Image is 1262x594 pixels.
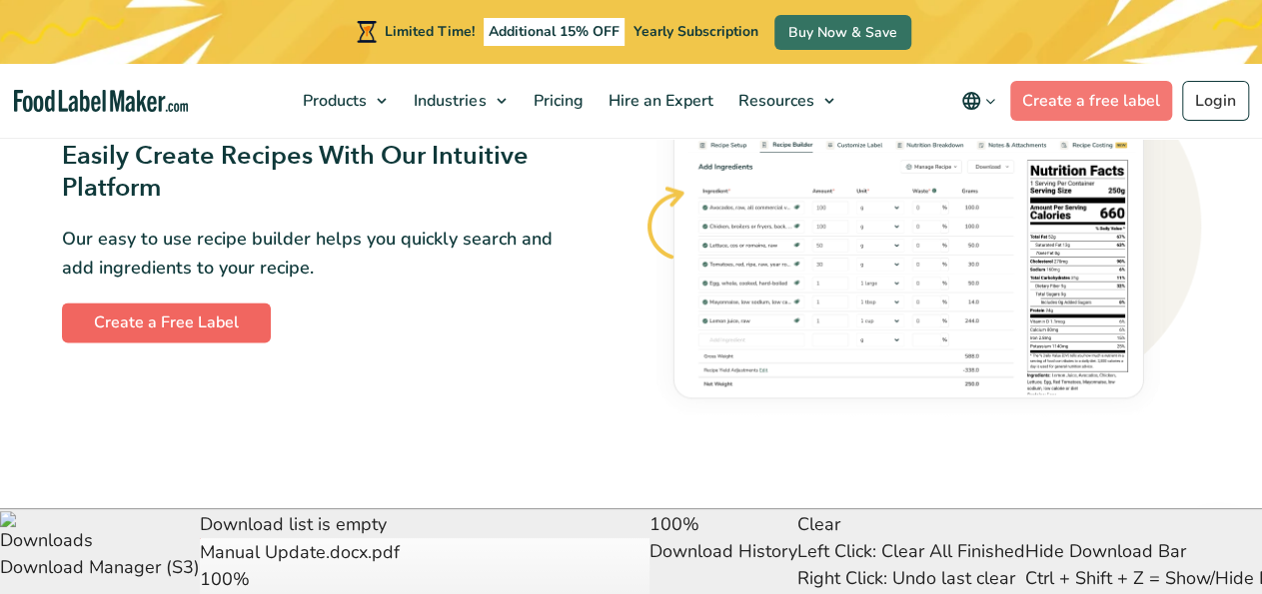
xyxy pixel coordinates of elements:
[297,90,369,112] span: Products
[408,90,488,112] span: Industries
[633,22,758,41] span: Yearly Subscription
[385,22,475,41] span: Limited Time!
[731,90,815,112] span: Resources
[596,64,720,138] a: Hire an Expert
[521,64,591,138] a: Pricing
[484,18,625,46] span: Additional 15% OFF
[200,539,649,566] div: Manual Update.docx.pdf
[1182,81,1249,121] a: Login
[774,15,911,50] a: Buy Now & Save
[797,511,1025,592] div: Clear
[527,90,585,112] span: Pricing
[200,538,201,539] img: wAAACH5BAEAAAAALAAAAAABAAEAAAICRAEAOw==
[402,64,516,138] a: Industries
[200,566,649,593] div: 100%
[649,538,797,565] div: Download History
[1010,81,1172,121] a: Create a free label
[649,511,797,538] div: 100%
[797,538,1025,565] div: Left Click: Clear All Finished
[725,64,843,138] a: Resources
[62,140,556,206] h3: Easily Create Recipes With Our Intuitive Platform
[200,511,649,538] div: Download list is empty
[62,225,556,283] p: Our easy to use recipe builder helps you quickly search and add ingredients to your recipe.
[797,565,1025,592] div: Right Click: Undo last clear
[602,90,714,112] span: Hire an Expert
[291,64,397,138] a: Products
[62,302,271,342] a: Create a Free Label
